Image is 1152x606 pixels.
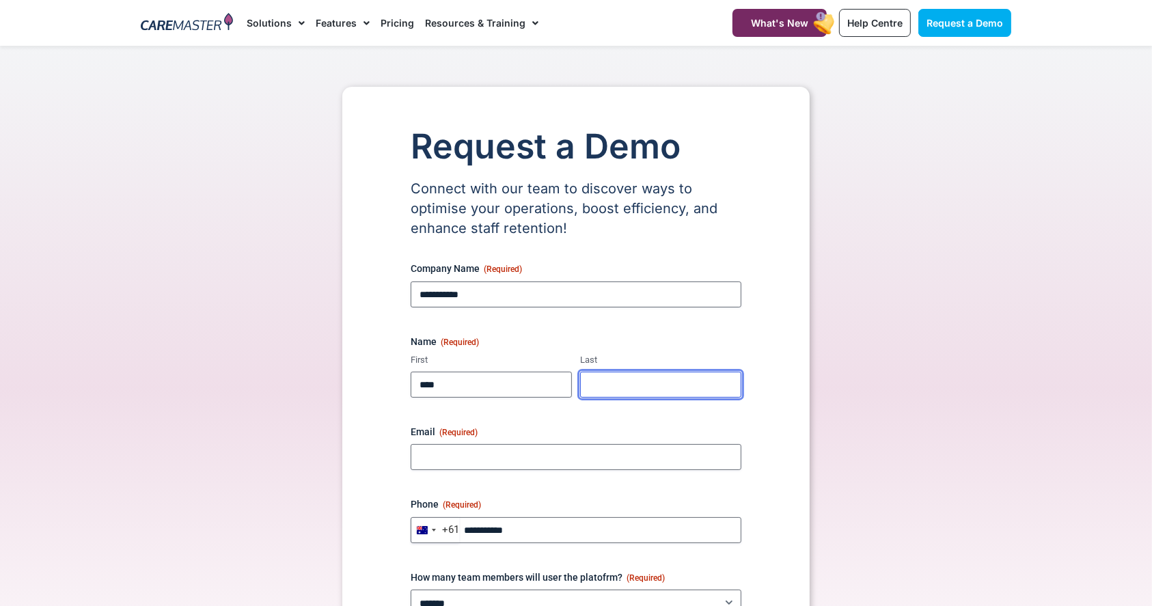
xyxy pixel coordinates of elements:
span: (Required) [484,264,522,274]
h1: Request a Demo [411,128,741,165]
a: Help Centre [839,9,911,37]
span: (Required) [443,500,481,510]
label: Email [411,425,741,439]
a: What's New [732,9,827,37]
label: Phone [411,497,741,511]
span: Help Centre [847,17,903,29]
p: Connect with our team to discover ways to optimise your operations, boost efficiency, and enhance... [411,179,741,238]
span: (Required) [439,428,478,437]
img: CareMaster Logo [141,13,233,33]
label: First [411,354,572,367]
button: Selected country [411,517,459,543]
label: Last [580,354,741,367]
span: Request a Demo [927,17,1003,29]
div: +61 [442,525,459,535]
legend: Name [411,335,479,348]
a: Request a Demo [918,9,1011,37]
label: Company Name [411,262,741,275]
label: How many team members will user the platofrm? [411,570,741,584]
span: (Required) [441,338,479,347]
span: (Required) [627,573,665,583]
span: What's New [751,17,808,29]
